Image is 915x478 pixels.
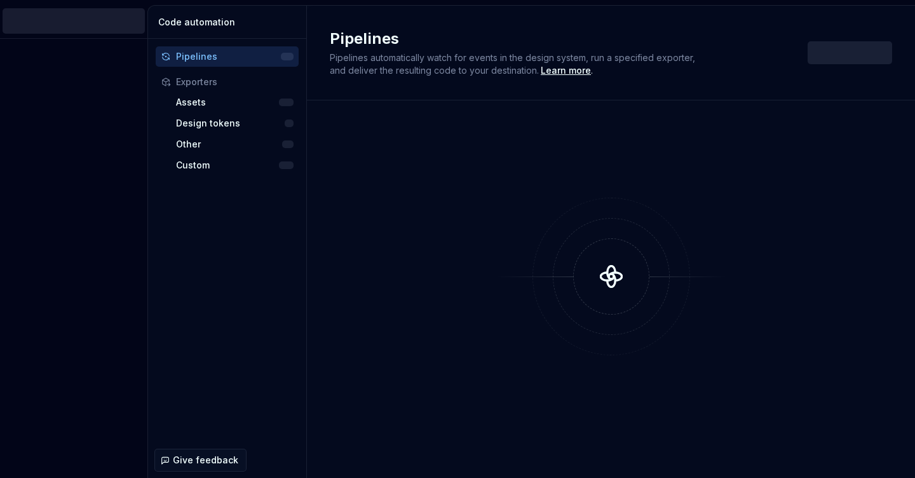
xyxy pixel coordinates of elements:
div: Pipelines [176,50,281,63]
h2: Pipelines [330,29,792,49]
span: . [539,66,593,76]
a: Learn more [541,64,591,77]
button: Design tokens [171,113,299,133]
span: Give feedback [173,454,238,467]
button: Assets [171,92,299,113]
span: Pipelines automatically watch for events in the design system, run a specified exporter, and deli... [330,52,698,76]
div: Code automation [158,16,301,29]
div: Other [176,138,282,151]
div: Exporters [176,76,294,88]
button: Give feedback [154,449,247,472]
div: Assets [176,96,279,109]
div: Custom [176,159,279,172]
div: Design tokens [176,117,285,130]
button: Other [171,134,299,154]
button: Pipelines [156,46,299,67]
button: Custom [171,155,299,175]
